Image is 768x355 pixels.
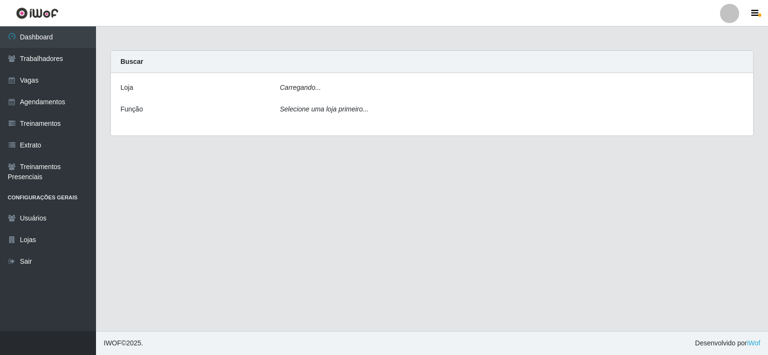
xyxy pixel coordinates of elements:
label: Loja [120,83,133,93]
strong: Buscar [120,58,143,65]
a: iWof [747,339,760,347]
img: CoreUI Logo [16,7,59,19]
span: Desenvolvido por [695,338,760,348]
label: Função [120,104,143,114]
i: Selecione uma loja primeiro... [280,105,368,113]
span: IWOF [104,339,121,347]
span: © 2025 . [104,338,143,348]
i: Carregando... [280,84,321,91]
